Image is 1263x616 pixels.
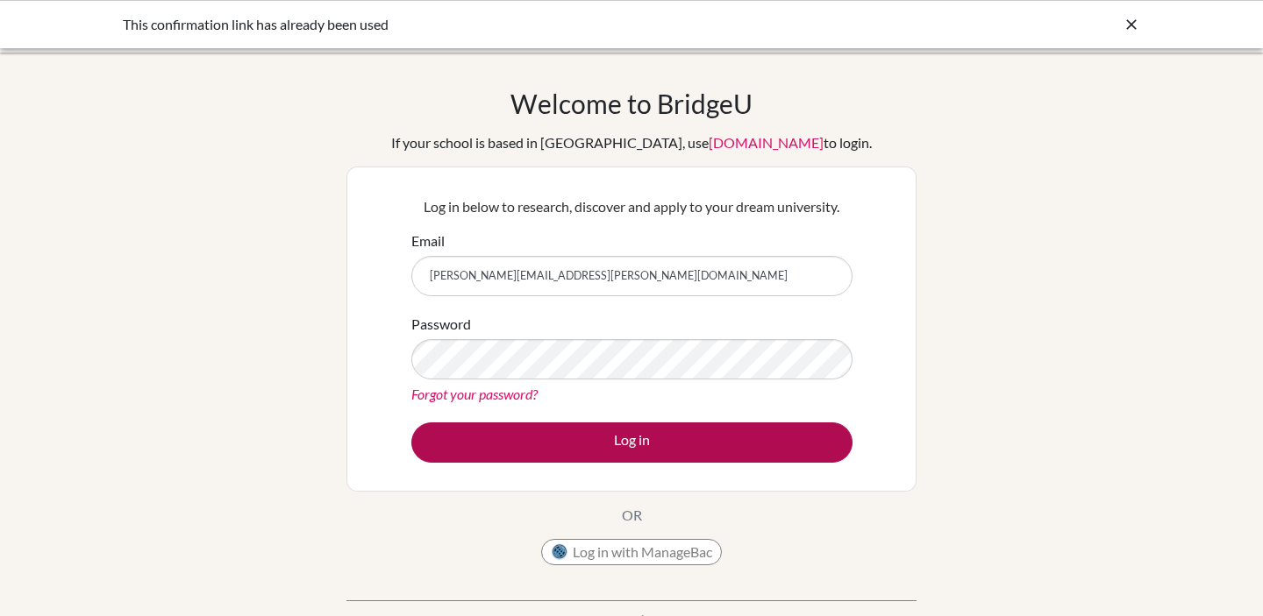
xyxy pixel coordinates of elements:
[123,14,877,35] div: This confirmation link has already been used
[411,386,538,402] a: Forgot your password?
[510,88,753,119] h1: Welcome to BridgeU
[411,230,445,251] label: Email
[709,134,824,151] a: [DOMAIN_NAME]
[391,132,872,153] div: If your school is based in [GEOGRAPHIC_DATA], use to login.
[622,505,642,526] p: OR
[411,422,853,463] button: Log in
[411,314,471,335] label: Password
[411,196,853,217] p: Log in below to research, discover and apply to your dream university.
[541,539,722,565] button: Log in with ManageBac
